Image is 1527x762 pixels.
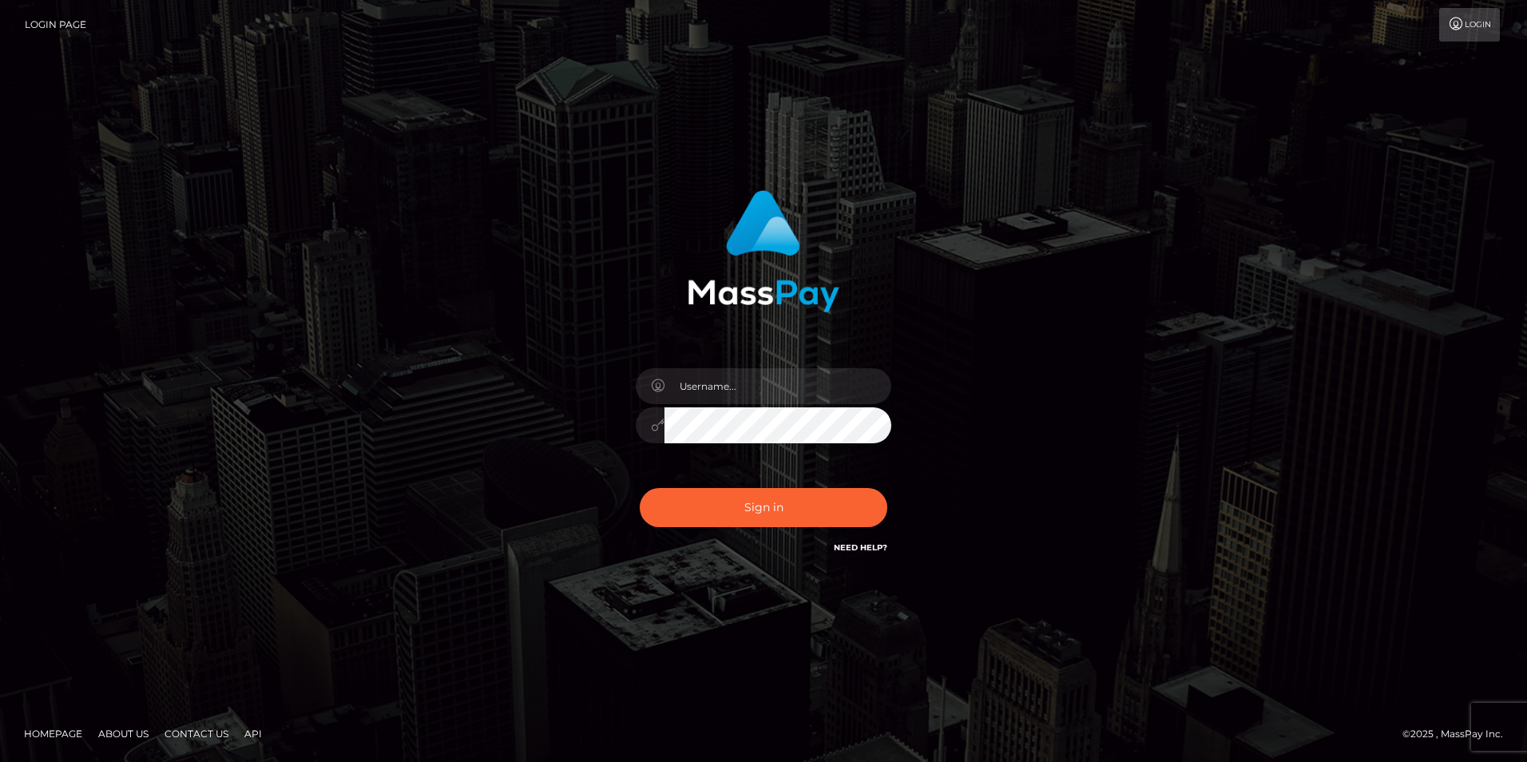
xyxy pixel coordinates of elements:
[92,721,155,746] a: About Us
[688,190,839,312] img: MassPay Login
[238,721,268,746] a: API
[18,721,89,746] a: Homepage
[1439,8,1500,42] a: Login
[1402,725,1515,743] div: © 2025 , MassPay Inc.
[834,542,887,553] a: Need Help?
[25,8,86,42] a: Login Page
[158,721,235,746] a: Contact Us
[664,368,891,404] input: Username...
[640,488,887,527] button: Sign in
